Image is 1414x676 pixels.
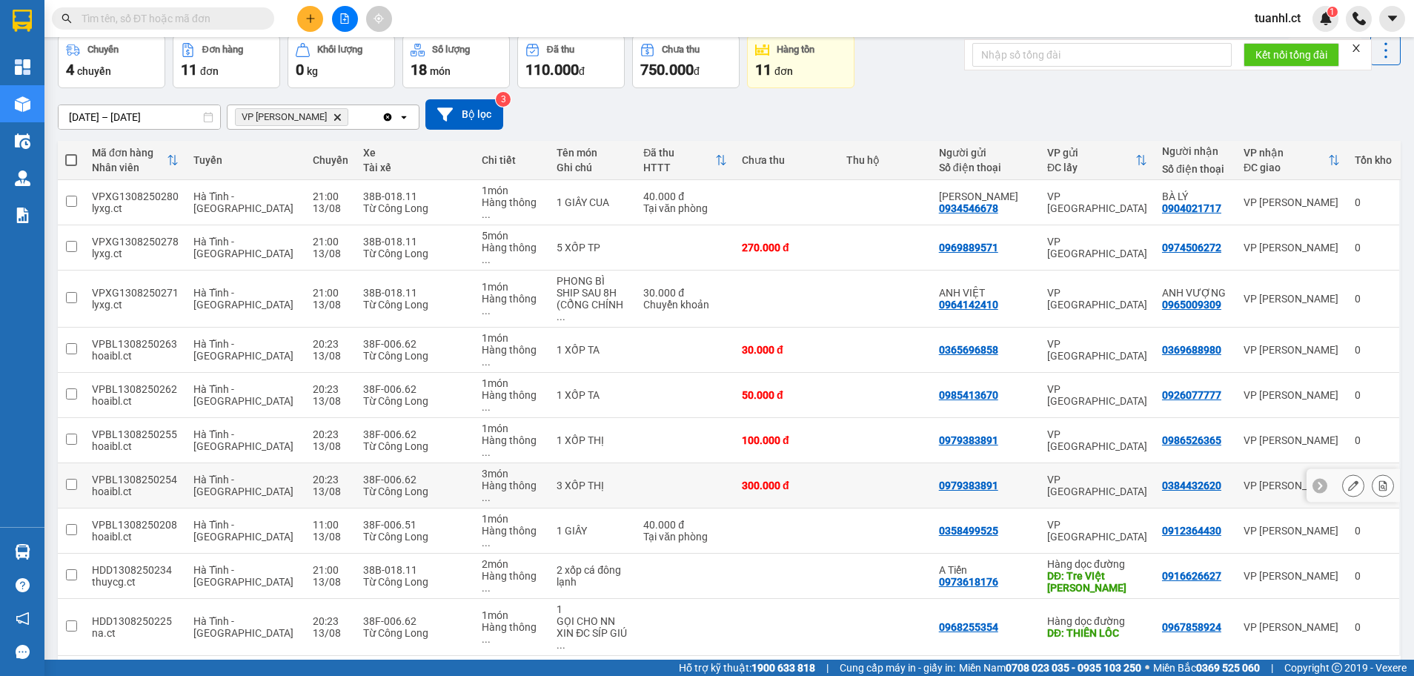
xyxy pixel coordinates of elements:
span: Hà Tĩnh - [GEOGRAPHIC_DATA] [193,474,293,497]
span: ... [482,253,491,265]
img: solution-icon [15,208,30,223]
span: ... [482,537,491,549]
div: VP gửi [1047,147,1135,159]
input: Nhập số tổng đài [972,43,1232,67]
button: Đơn hàng11đơn [173,35,280,88]
div: 0384432620 [1162,480,1221,491]
div: 0365696858 [939,344,998,356]
span: | [1271,660,1273,676]
div: 3 món [482,468,542,480]
button: plus [297,6,323,32]
div: Hàng thông thường [482,434,542,458]
div: 1 món [482,377,542,389]
div: hoaibl.ct [92,486,179,497]
img: phone-icon [1352,12,1366,25]
div: HDD1308250225 [92,615,179,627]
span: message [16,645,30,659]
div: Hàng thông thường [482,480,542,503]
span: 110.000 [525,61,579,79]
div: 38F-006.62 [363,338,467,350]
span: notification [16,612,30,626]
span: Hà Tĩnh - [GEOGRAPHIC_DATA] [193,564,293,588]
div: 38F-006.62 [363,383,467,395]
div: 0964142410 [939,299,998,311]
div: VP [GEOGRAPHIC_DATA] [1047,383,1147,407]
div: 21:00 [313,236,348,248]
span: 0 [296,61,304,79]
img: warehouse-icon [15,170,30,186]
div: 1 món [482,422,542,434]
div: Từ Công Long [363,576,467,588]
div: 30.000 đ [742,344,832,356]
span: | [826,660,829,676]
div: Tồn kho [1355,154,1392,166]
div: hoaibl.ct [92,440,179,452]
div: Từ Công Long [363,299,467,311]
th: Toggle SortBy [1236,141,1347,180]
div: Tại văn phòng [643,531,727,543]
div: 38B-018.11 [363,564,467,576]
div: 20:23 [313,428,348,440]
span: aim [374,13,384,24]
span: đơn [774,65,793,77]
span: Hà Tĩnh - [GEOGRAPHIC_DATA] [193,338,293,362]
div: 0 [1355,525,1392,537]
div: 20:23 [313,615,348,627]
span: 11 [181,61,197,79]
span: ... [482,633,491,645]
div: Hàng dọc đường [1047,558,1147,570]
div: 0973618176 [939,576,998,588]
span: ... [557,639,565,651]
span: ... [482,491,491,503]
div: 0 [1355,434,1392,446]
span: Miền Nam [959,660,1141,676]
div: Hàng thông thường [482,389,542,413]
button: file-add [332,6,358,32]
div: VP [GEOGRAPHIC_DATA] [1047,287,1147,311]
div: 0 [1355,389,1392,401]
div: HTTT [643,162,715,173]
div: 100.000 đ [742,434,832,446]
img: dashboard-icon [15,59,30,75]
div: ĐC lấy [1047,162,1135,173]
div: lyxg.ct [92,299,179,311]
div: VP [GEOGRAPHIC_DATA] [1047,519,1147,543]
div: 1 món [482,513,542,525]
svg: Delete [333,113,342,122]
div: VP [PERSON_NAME] [1244,196,1340,208]
div: VP [PERSON_NAME] [1244,434,1340,446]
span: ... [482,582,491,594]
div: VP [PERSON_NAME] [1244,570,1340,582]
span: ... [557,311,565,322]
span: ... [482,208,491,220]
div: 21:00 [313,190,348,202]
input: Tìm tên, số ĐT hoặc mã đơn [82,10,256,27]
div: lyxg.ct [92,248,179,259]
div: hoaibl.ct [92,350,179,362]
img: logo-vxr [13,10,32,32]
span: Hà Tĩnh - [GEOGRAPHIC_DATA] [193,615,293,639]
div: 13/08 [313,395,348,407]
span: đ [694,65,700,77]
span: ... [482,305,491,317]
div: Tài xế [363,162,467,173]
div: 0358499525 [939,525,998,537]
div: 13/08 [313,486,348,497]
div: Từ Công Long [363,350,467,362]
div: Từ Công Long [363,440,467,452]
div: Đã thu [547,44,574,55]
div: 20:23 [313,383,348,395]
strong: 0369 525 060 [1196,662,1260,674]
span: copyright [1332,663,1342,673]
div: HDD1308250234 [92,564,179,576]
div: VP [PERSON_NAME] [1244,242,1340,253]
button: Chưa thu750.000đ [632,35,740,88]
svg: open [398,111,410,123]
div: Ghi chú [557,162,628,173]
div: VPXG1308250271 [92,287,179,299]
span: file-add [339,13,350,24]
div: Hàng thông thường [482,621,542,645]
div: hoaibl.ct [92,395,179,407]
div: Hàng thông thường [482,344,542,368]
div: 0904021717 [1162,202,1221,214]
